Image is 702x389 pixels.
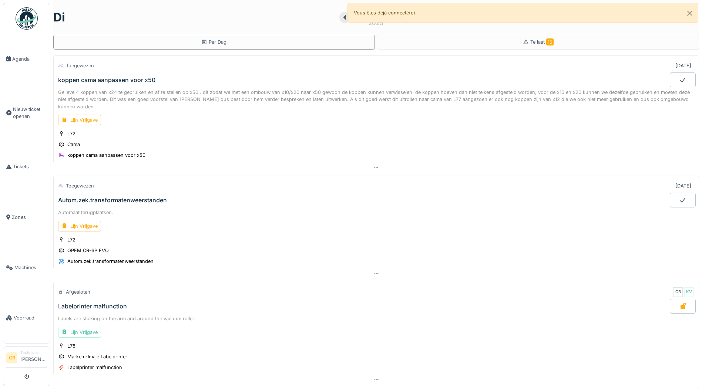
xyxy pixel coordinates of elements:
h1: di [53,10,65,24]
span: Te laat [530,39,554,45]
span: Nieuw ticket openen [13,106,47,120]
a: Zones [3,192,50,242]
div: [DATE] [675,62,691,69]
li: [PERSON_NAME] [20,350,47,366]
div: koppen cama aanpassen voor x50 [58,77,155,84]
div: 2025 [368,18,383,27]
div: L72 [67,130,75,137]
span: 16 [546,38,554,45]
div: KV [684,287,694,297]
div: Labelprinter malfunction [58,303,127,310]
div: Cama [67,141,80,148]
div: L72 [67,236,75,243]
div: Autom.zek.transformatenweerstanden [58,197,167,204]
span: Machines [14,264,47,271]
span: Agenda [12,55,47,62]
a: Nieuw ticket openen [3,84,50,142]
div: [DATE] [675,182,691,189]
div: OPEM CR-6P EVO [67,247,109,254]
li: CB [6,352,17,363]
div: L78 [67,342,75,349]
div: Autom.zek.transformatenweerstanden [67,258,154,265]
img: Badge_color-CXgf-gQk.svg [16,7,38,30]
a: Voorraad [3,293,50,343]
a: Machines [3,243,50,293]
span: Tickets [13,163,47,170]
a: Agenda [3,34,50,84]
div: Automaat terugplaatsen. [58,209,694,216]
div: Afgesloten [66,288,90,295]
div: Per Dag [201,38,226,45]
div: Lijn Vrijgave [58,115,101,125]
div: koppen cama aanpassen voor x50 [67,152,145,159]
a: Tickets [3,142,50,192]
button: Close [681,3,698,23]
div: CB [673,287,683,297]
div: Lijn Vrijgave [58,327,101,338]
div: Markem-Imaje Labelprinter [67,353,127,360]
span: Zones [12,214,47,221]
div: Toegewezen [66,182,94,189]
div: Labels are sticking on the arm and around the vacuum roller. [58,315,694,322]
span: Voorraad [14,314,47,321]
div: Technicus [20,350,47,355]
div: Vous êtes déjà connecté(e). [347,3,699,23]
div: Gelieve 4 koppen van x24 te gebruiken en af te stellen op x50 . dit zodat we met een ombouw van x... [58,89,694,110]
div: Toegewezen [66,62,94,69]
div: Lijn Vrijgave [58,221,101,231]
a: CB Technicus[PERSON_NAME] [6,350,47,368]
div: Labelprinter malfunction [67,364,122,371]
